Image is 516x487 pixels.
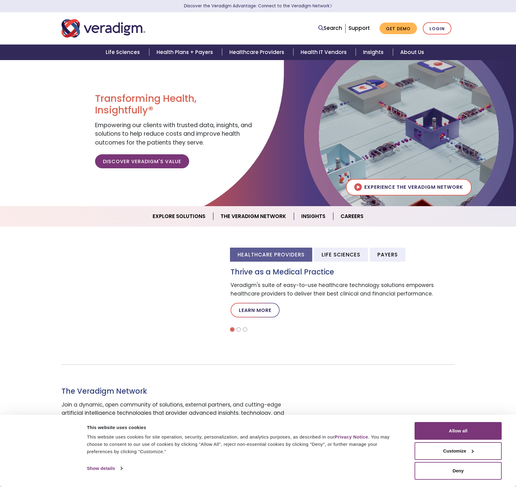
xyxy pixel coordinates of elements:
div: This website uses cookies for site operation, security, personalization, and analytics purposes, ... [87,433,401,455]
span: Empowering our clients with trusted data, insights, and solutions to help reduce costs and improv... [95,121,252,147]
a: Get Demo [380,23,417,34]
a: Login [423,22,451,35]
p: Join a dynamic, open community of solutions, external partners, and cutting-edge artificial intel... [62,401,287,426]
a: Insights [356,45,393,60]
a: Discover Veradigm's Value [95,154,189,168]
a: Privacy Notice [334,434,368,439]
p: Veradigm's suite of easy-to-use healthcare technology solutions empowers healthcare providers to ... [231,281,454,298]
a: Healthcare Providers [222,45,293,60]
a: Learn More [231,303,280,317]
a: Insights [294,209,333,224]
button: Customize [415,442,502,460]
a: Show details [87,464,122,473]
a: Health Plans + Payers [149,45,222,60]
a: Careers [333,209,371,224]
li: Payers [370,248,405,261]
h1: Transforming Health, Insightfully® [95,93,253,116]
button: Allow all [415,422,502,440]
a: The Veradigm Network [213,209,294,224]
button: Deny [415,462,502,480]
a: About Us [393,45,431,60]
span: Learn More [330,3,332,9]
a: Life Sciences [98,45,149,60]
h3: Thrive as a Medical Practice [231,268,454,277]
a: Explore Solutions [145,209,213,224]
div: This website uses cookies [87,424,401,431]
h3: The Veradigm Network [62,387,287,396]
li: Healthcare Providers [230,248,312,261]
img: Veradigm logo [62,18,145,38]
a: Search [318,24,342,32]
a: Health IT Vendors [293,45,356,60]
li: Life Sciences [314,248,368,261]
a: Support [348,24,370,32]
a: Discover the Veradigm Advantage: Connect to the Veradigm NetworkLearn More [184,3,332,9]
